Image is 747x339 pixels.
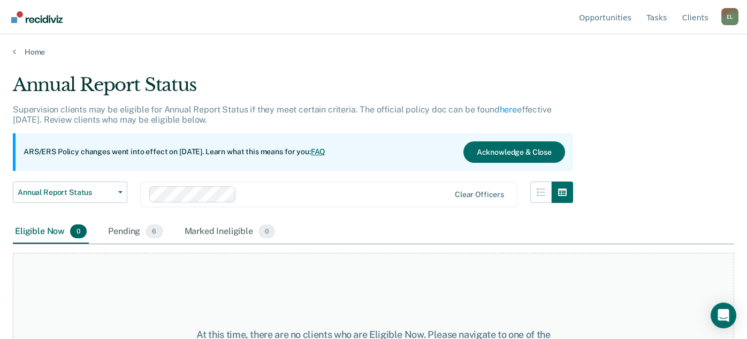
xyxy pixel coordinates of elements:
[311,147,326,156] a: FAQ
[13,220,89,244] div: Eligible Now0
[500,104,517,115] a: here
[13,47,734,57] a: Home
[711,303,736,328] div: Open Intercom Messenger
[106,220,165,244] div: Pending6
[13,104,551,125] p: Supervision clients may be eligible for Annual Report Status if they meet certain criteria. The o...
[24,147,325,157] p: ARS/ERS Policy changes went into effect on [DATE]. Learn what this means for you:
[182,220,278,244] div: Marked Ineligible0
[146,224,163,238] span: 6
[13,182,127,203] button: Annual Report Status
[11,11,63,23] img: Recidiviz
[455,190,504,199] div: Clear officers
[463,141,565,163] button: Acknowledge & Close
[721,8,738,25] div: E L
[18,188,114,197] span: Annual Report Status
[258,224,275,238] span: 0
[13,74,573,104] div: Annual Report Status
[721,8,738,25] button: Profile dropdown button
[70,224,87,238] span: 0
